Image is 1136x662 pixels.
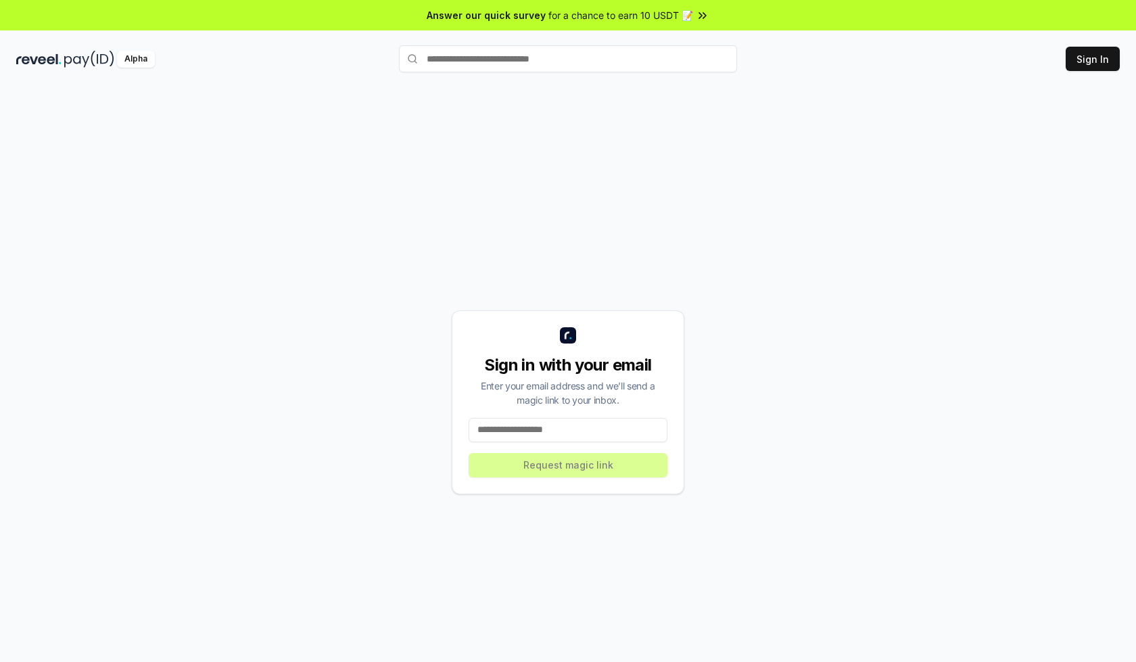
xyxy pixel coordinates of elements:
[117,51,155,68] div: Alpha
[64,51,114,68] img: pay_id
[548,8,693,22] span: for a chance to earn 10 USDT 📝
[469,379,667,407] div: Enter your email address and we’ll send a magic link to your inbox.
[560,327,576,344] img: logo_small
[1066,47,1120,71] button: Sign In
[469,354,667,376] div: Sign in with your email
[16,51,62,68] img: reveel_dark
[427,8,546,22] span: Answer our quick survey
